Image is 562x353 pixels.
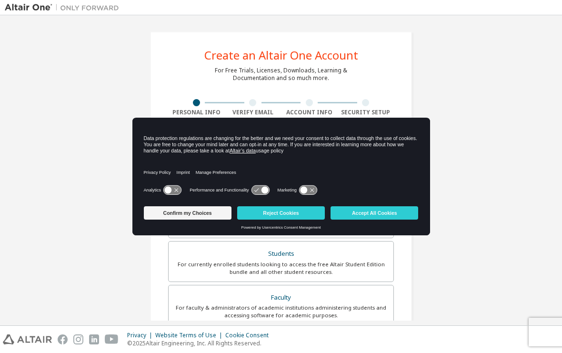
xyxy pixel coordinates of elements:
[204,50,358,61] div: Create an Altair One Account
[225,109,281,116] div: Verify Email
[281,109,338,116] div: Account Info
[127,332,155,339] div: Privacy
[3,334,52,344] img: altair_logo.svg
[73,334,83,344] img: instagram.svg
[5,3,124,12] img: Altair One
[168,109,225,116] div: Personal Info
[174,291,388,304] div: Faculty
[174,261,388,276] div: For currently enrolled students looking to access the free Altair Student Edition bundle and all ...
[155,332,225,339] div: Website Terms of Use
[105,334,119,344] img: youtube.svg
[89,334,99,344] img: linkedin.svg
[174,304,388,319] div: For faculty & administrators of academic institutions administering students and accessing softwa...
[127,339,274,347] p: © 2025 Altair Engineering, Inc. All Rights Reserved.
[174,247,388,261] div: Students
[215,67,347,82] div: For Free Trials, Licenses, Downloads, Learning & Documentation and so much more.
[338,109,394,116] div: Security Setup
[225,332,274,339] div: Cookie Consent
[58,334,68,344] img: facebook.svg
